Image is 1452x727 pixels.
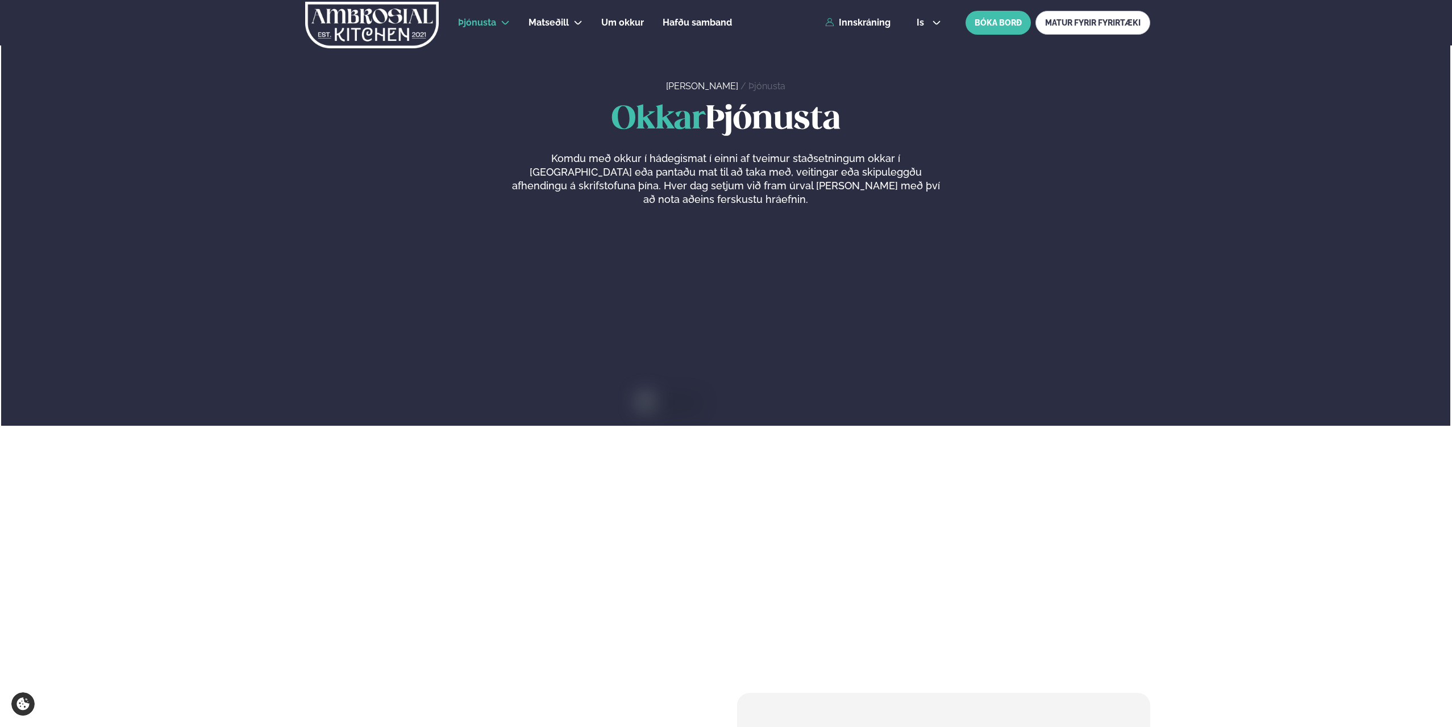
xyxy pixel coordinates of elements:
[917,18,927,27] span: is
[529,17,569,28] span: Matseðill
[825,18,891,28] a: Innskráning
[529,16,569,30] a: Matseðill
[601,16,644,30] a: Um okkur
[1035,11,1150,35] a: MATUR FYRIR FYRIRTÆKI
[740,81,748,92] span: /
[663,17,732,28] span: Hafðu samband
[966,11,1031,35] button: BÓKA BORÐ
[908,18,950,27] button: is
[601,17,644,28] span: Um okkur
[458,16,496,30] a: Þjónusta
[611,104,706,135] span: Okkar
[458,17,496,28] span: Þjónusta
[11,692,35,716] a: Cookie settings
[666,81,738,92] a: [PERSON_NAME]
[302,102,1150,138] h1: Þjónusta
[748,81,785,92] a: Þjónusta
[511,152,941,206] p: Komdu með okkur í hádegismat í einni af tveimur staðsetningum okkar í [GEOGRAPHIC_DATA] eða panta...
[663,16,732,30] a: Hafðu samband
[304,2,440,48] img: logo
